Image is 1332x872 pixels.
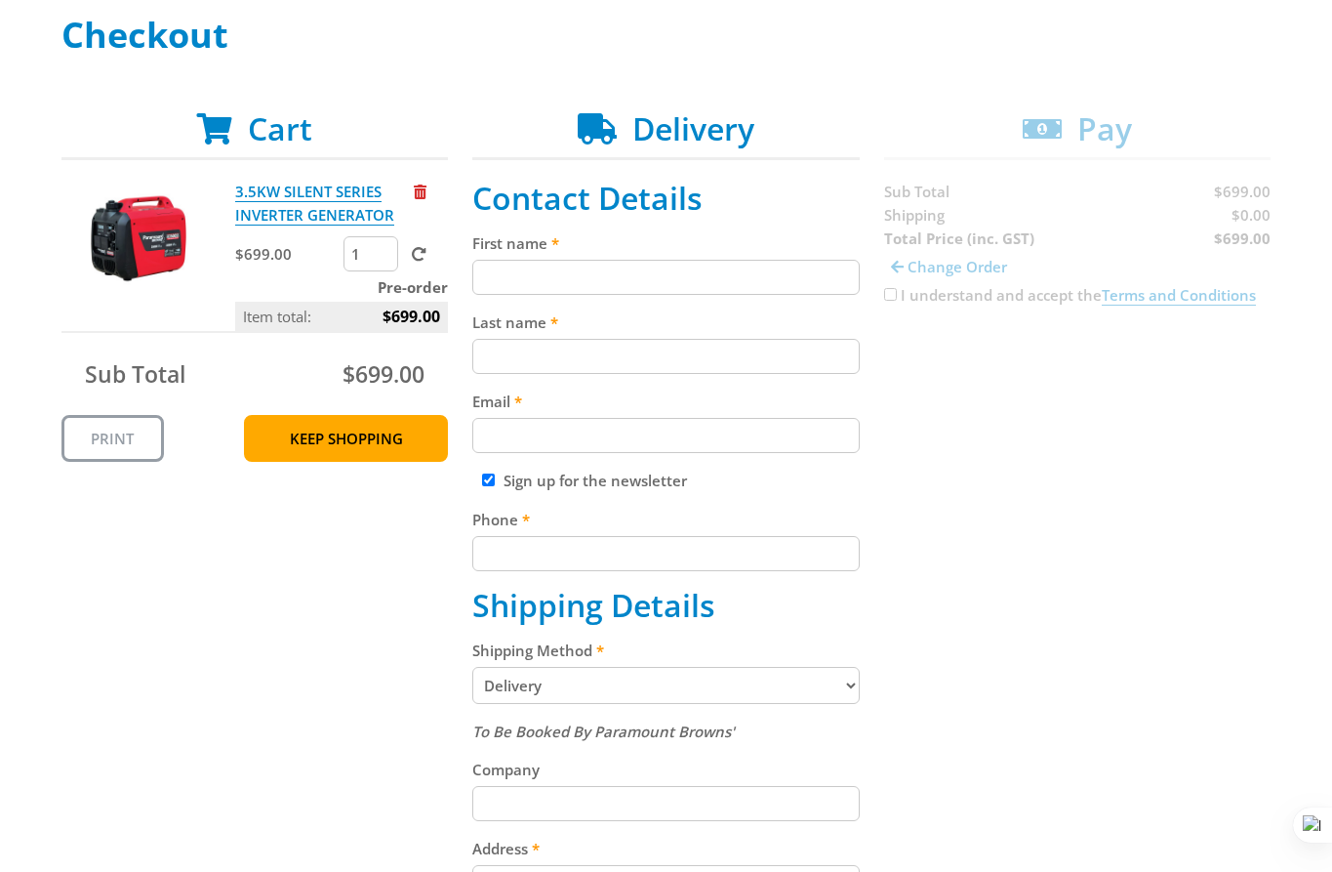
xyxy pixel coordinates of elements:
a: Print [61,415,164,462]
label: Company [472,758,860,781]
input: Please enter your email address. [472,418,860,453]
input: Please enter your first name. [472,260,860,295]
p: Pre-order [235,275,448,299]
h1: Checkout [61,16,1271,55]
select: Please select a shipping method. [472,667,860,704]
a: Keep Shopping [244,415,448,462]
label: Last name [472,311,860,334]
span: $699.00 [383,302,440,331]
a: 3.5KW SILENT SERIES INVERTER GENERATOR [235,182,394,226]
span: $699.00 [343,358,424,390]
a: Remove from cart [414,182,426,201]
label: Address [472,837,860,860]
input: Please enter your telephone number. [472,536,860,571]
label: Shipping Method [472,639,860,662]
h2: Contact Details [472,180,860,217]
p: $699.00 [235,242,340,266]
img: 3.5KW SILENT SERIES INVERTER GENERATOR [80,180,197,297]
label: Sign up for the newsletter [504,471,687,490]
input: Please enter your last name. [472,339,860,374]
em: To Be Booked By Paramount Browns' [472,722,735,741]
span: Delivery [632,107,754,149]
label: Email [472,390,860,413]
label: First name [472,231,860,255]
p: Item total: [235,302,448,331]
h2: Shipping Details [472,587,860,624]
span: Cart [248,107,312,149]
label: Phone [472,508,860,531]
span: Sub Total [85,358,185,390]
